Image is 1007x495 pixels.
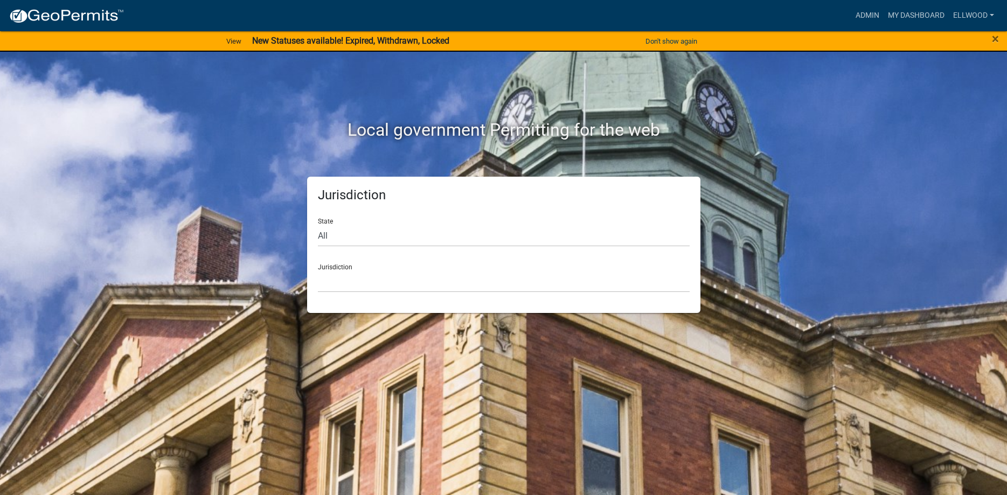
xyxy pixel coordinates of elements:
span: × [992,31,999,46]
h5: Jurisdiction [318,187,690,203]
button: Close [992,32,999,45]
strong: New Statuses available! Expired, Withdrawn, Locked [252,36,449,46]
a: View [222,32,246,50]
a: My Dashboard [884,5,949,26]
a: Ellwood [949,5,998,26]
button: Don't show again [641,32,702,50]
a: Admin [851,5,884,26]
h2: Local government Permitting for the web [205,120,803,140]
